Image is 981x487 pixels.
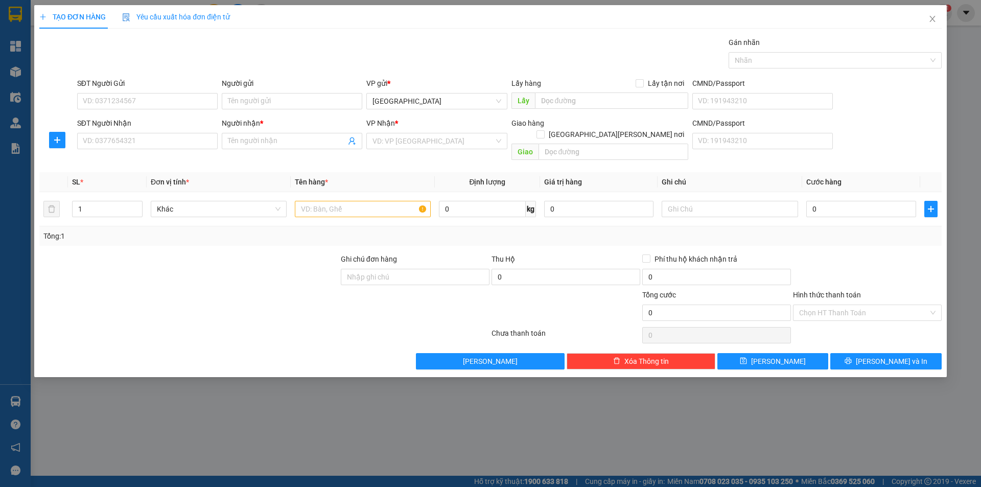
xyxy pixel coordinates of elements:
span: plus [39,13,46,20]
span: Đơn vị tính [151,178,189,186]
span: user-add [348,137,357,145]
input: VD: Bàn, Ghế [295,201,431,217]
button: save[PERSON_NAME] [717,353,828,369]
div: Tổng: 1 [43,230,379,242]
label: Gán nhãn [729,38,760,47]
input: Ghi Chú [662,201,798,217]
div: Chưa thanh toán [491,328,641,345]
th: Ghi chú [658,172,802,192]
span: [PERSON_NAME] [752,356,806,367]
span: [GEOGRAPHIC_DATA][PERSON_NAME] nơi [545,129,688,140]
span: TẠO ĐƠN HÀNG [39,13,106,21]
img: icon [122,13,130,21]
div: Người nhận [222,118,362,129]
button: plus [49,132,65,148]
span: Cước hàng [806,178,842,186]
div: SĐT Người Gửi [77,78,218,89]
span: kg [526,201,536,217]
span: Xóa Thông tin [624,356,669,367]
span: VP Nhận [367,119,395,127]
div: SĐT Người Nhận [77,118,218,129]
button: delete [43,201,60,217]
div: CMND/Passport [692,78,833,89]
button: Close [918,5,947,34]
span: Giao [511,144,539,160]
span: Tổng cước [642,291,676,299]
button: printer[PERSON_NAME] và In [831,353,942,369]
span: Thu Hộ [492,255,515,263]
input: 0 [544,201,654,217]
span: [PERSON_NAME] và In [856,356,927,367]
div: Người gửi [222,78,362,89]
span: Sài Gòn [373,94,501,109]
div: CMND/Passport [692,118,833,129]
span: Định lượng [470,178,506,186]
label: Hình thức thanh toán [793,291,861,299]
div: VP gửi [367,78,507,89]
span: plus [50,136,65,144]
span: Lấy tận nơi [644,78,688,89]
span: Phí thu hộ khách nhận trả [650,253,741,265]
input: Dọc đường [539,144,688,160]
span: [PERSON_NAME] [463,356,518,367]
span: Giao hàng [511,119,544,127]
input: Dọc đường [535,92,688,109]
button: plus [924,201,938,217]
button: deleteXóa Thông tin [567,353,716,369]
span: close [928,15,937,23]
span: SL [72,178,80,186]
span: Lấy hàng [511,79,541,87]
span: Tên hàng [295,178,328,186]
span: plus [925,205,937,213]
button: [PERSON_NAME] [416,353,565,369]
label: Ghi chú đơn hàng [341,255,397,263]
input: Ghi chú đơn hàng [341,269,489,285]
span: Yêu cầu xuất hóa đơn điện tử [122,13,230,21]
span: Khác [157,201,281,217]
span: delete [613,357,620,365]
span: Lấy [511,92,535,109]
span: Giá trị hàng [544,178,582,186]
span: save [740,357,748,365]
span: printer [845,357,852,365]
